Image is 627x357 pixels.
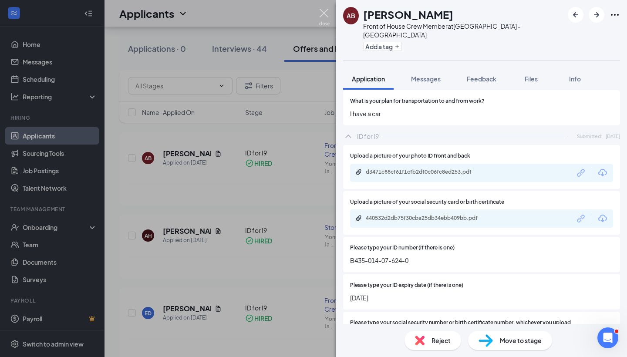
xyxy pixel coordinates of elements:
a: Paperclip440532d2db75f30cba25db34ebb409bb.pdf [355,215,496,223]
span: Application [352,75,385,83]
svg: Link [576,167,587,178]
a: Paperclipd3471c88cf61f1cfb2df0c06fc8ed253.pdf [355,168,496,177]
button: ArrowLeftNew [568,7,583,23]
span: [DATE] [606,132,620,140]
button: PlusAdd a tag [363,42,402,51]
span: Please type your ID expiry date (if there is one) [350,281,463,290]
div: d3471c88cf61f1cfb2df0c06fc8ed253.pdf [366,168,488,175]
svg: Paperclip [355,215,362,222]
svg: Paperclip [355,168,362,175]
span: Submitted: [577,132,602,140]
div: AB [347,11,355,20]
svg: Plus [394,44,400,49]
svg: Download [597,213,608,224]
span: What is your plan for transportation to and from work? [350,97,485,105]
span: Upload a picture of your photo ID front and back [350,152,470,160]
button: ArrowRight [589,7,604,23]
h1: [PERSON_NAME] [363,7,453,22]
span: Info [569,75,581,83]
span: Please type your social security number or birth certificate number, whichever you upload [350,319,571,327]
svg: Link [576,213,587,224]
span: I have a car [350,109,613,118]
div: 440532d2db75f30cba25db34ebb409bb.pdf [366,215,488,222]
svg: Download [597,168,608,178]
div: ID for I9 [357,132,379,141]
span: Feedback [467,75,496,83]
span: Please type your ID number (if there is one) [350,244,455,252]
svg: ArrowLeftNew [570,10,581,20]
div: Front of House Crew Member at [GEOGRAPHIC_DATA] - [GEOGRAPHIC_DATA] [363,22,563,39]
span: Files [525,75,538,83]
span: Messages [411,75,441,83]
span: B435-014-07-624-0 [350,256,613,265]
span: Reject [431,336,451,345]
iframe: Intercom live chat [597,327,618,348]
svg: Ellipses [610,10,620,20]
svg: ChevronUp [343,131,354,141]
span: Upload a picture of your social security card or birth certificate [350,198,504,206]
span: Move to stage [500,336,542,345]
span: [DATE] [350,293,613,303]
svg: ArrowRight [591,10,602,20]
